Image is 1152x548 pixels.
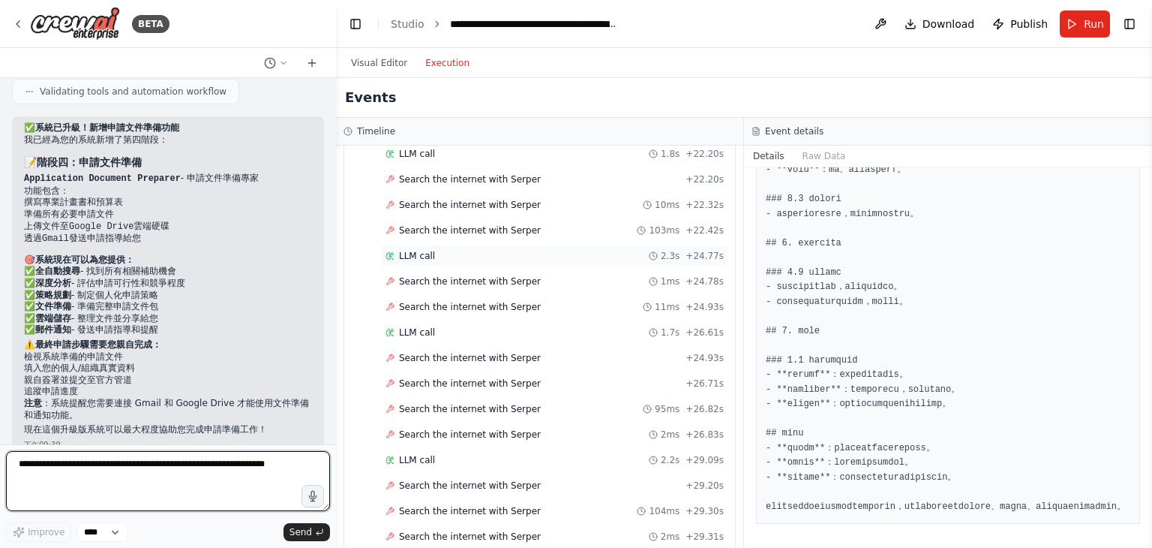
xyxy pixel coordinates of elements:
strong: 郵件通知 [35,324,71,335]
li: 上傳文件至 雲端硬碟 [24,221,312,233]
span: + 24.77s [685,250,724,262]
strong: 文件準備 [35,301,71,312]
span: + 22.20s [685,173,724,185]
h2: Events [345,87,396,108]
button: Details [744,146,793,167]
strong: 雲端儲存 [35,313,71,324]
h3: 📝 [24,155,312,170]
strong: 深度分析 [35,278,71,288]
span: Improve [28,526,64,538]
span: + 26.71s [685,378,724,390]
button: Download [898,11,981,38]
strong: 策略規劃 [35,290,71,300]
h2: ✅ [24,122,312,134]
p: ✅ - 找到所有相關補助機會 ✅ - 評估申請可行性和競爭程度 ✅ - 制定個人化申請策略 ✅ - 準備完整申請文件包 ✅ - 整理文件並分享給您 ✅ - 發送申請指導和提醒 [24,266,312,336]
span: Run [1084,17,1104,32]
span: + 22.42s [685,224,724,236]
div: 下午09:39 [24,439,312,450]
code: Application Document Preparer [24,173,181,184]
span: Search the internet with Serper [399,480,541,492]
span: + 26.82s [685,403,724,415]
span: 10ms [655,199,679,211]
button: Publish [986,11,1054,38]
a: Studio [391,18,424,30]
button: Show right sidebar [1119,14,1140,35]
li: 填入您的個人/組織真實資料 [24,363,312,375]
span: Search the internet with Serper [399,276,541,288]
span: Send [289,526,312,538]
p: ：系統提醒您需要連接 Gmail 和 Google Drive 才能使用文件準備和通知功能。 [24,398,312,421]
span: Search the internet with Serper [399,531,541,543]
strong: 系統已升級！新增申請文件準備功能 [35,122,179,133]
li: 追蹤申請進度 [24,386,312,398]
span: + 24.78s [685,276,724,288]
span: 2ms [661,429,680,441]
li: 親自簽署並提交至官方管道 [24,375,312,387]
strong: 最終申請步驟需要您親自完成： [35,339,161,350]
span: 2ms [661,531,680,543]
li: 透過 發送申請指導給您 [24,233,312,245]
li: 功能包含： [24,185,312,245]
code: Google Drive [69,221,133,232]
button: Raw Data [793,146,855,167]
strong: 階段四：申請文件準備 [37,156,142,168]
button: Execution [416,54,478,72]
h2: ⚠️ [24,339,312,351]
span: 1.7s [661,327,679,339]
span: Search the internet with Serper [399,199,541,211]
span: 11ms [655,301,679,313]
li: 檢視系統準備的申請文件 [24,351,312,363]
button: Run [1060,11,1110,38]
li: - 申請文件準備專家 [24,173,312,185]
span: LLM call [399,250,435,262]
span: LLM call [399,327,435,339]
span: + 22.20s [685,148,724,160]
button: Click to speak your automation idea [301,485,324,507]
span: Search the internet with Serper [399,173,541,185]
span: Publish [1010,17,1048,32]
span: + 26.61s [685,327,724,339]
span: 2.3s [661,250,679,262]
span: + 29.20s [685,480,724,492]
span: LLM call [399,148,435,160]
strong: 注意 [24,398,42,408]
button: Improve [6,522,71,542]
li: 撰寫專業計畫書和預算表 [24,197,312,209]
li: 準備所有必要申請文件 [24,209,312,221]
span: Search the internet with Serper [399,301,541,313]
h3: Event details [765,125,823,137]
span: 95ms [655,403,679,415]
img: Logo [30,7,120,41]
button: Send [283,523,330,541]
span: Validating tools and automation workflow [40,86,226,98]
span: Download [922,17,975,32]
span: + 24.93s [685,352,724,364]
strong: 全自動搜尋 [35,266,80,276]
span: Search the internet with Serper [399,403,541,415]
button: Hide left sidebar [345,14,366,35]
nav: breadcrumb [391,17,619,32]
span: Search the internet with Serper [399,505,541,517]
span: 1.8s [661,148,679,160]
span: 1ms [661,276,680,288]
span: LLM call [399,454,435,466]
button: Start a new chat [300,54,324,72]
span: + 26.83s [685,429,724,441]
p: 現在這個升級版系統可以最大程度協助您完成申請準備工作！ [24,424,312,436]
span: + 24.93s [685,301,724,313]
span: 104ms [649,505,679,517]
button: Visual Editor [342,54,416,72]
span: + 29.30s [685,505,724,517]
p: 我已經為您的系統新增了第四階段： [24,134,312,146]
span: 103ms [649,224,679,236]
code: Gmail [42,233,69,244]
div: BETA [132,15,169,33]
strong: 系統現在可以為您提供： [35,254,134,265]
span: + 22.32s [685,199,724,211]
span: Search the internet with Serper [399,429,541,441]
span: Search the internet with Serper [399,378,541,390]
h3: Timeline [357,125,395,137]
span: + 29.31s [685,531,724,543]
span: Search the internet with Serper [399,352,541,364]
span: 2.2s [661,454,679,466]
